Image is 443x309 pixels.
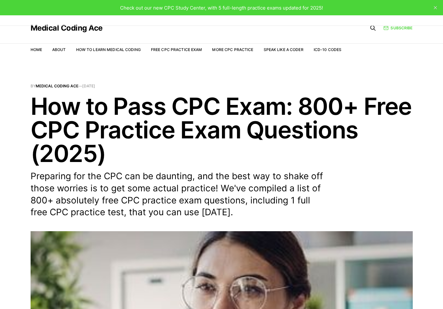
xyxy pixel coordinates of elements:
button: close [430,3,440,13]
iframe: portal-trigger [339,278,443,309]
span: By — [31,84,413,88]
a: ICD-10 Codes [314,47,341,52]
a: Speak Like a Coder [264,47,304,52]
span: Check out our new CPC Study Center, with 5 full-length practice exams updated for 2025! [120,5,323,11]
a: More CPC Practice [212,47,253,52]
time: [DATE] [82,84,95,88]
a: Medical Coding Ace [31,24,103,32]
p: Preparing for the CPC can be daunting, and the best way to shake off those worries is to get some... [31,170,324,218]
a: About [52,47,66,52]
a: Free CPC Practice Exam [151,47,202,52]
h1: How to Pass CPC Exam: 800+ Free CPC Practice Exam Questions (2025) [31,94,413,165]
a: Subscribe [383,25,412,31]
a: Home [31,47,42,52]
a: Medical Coding Ace [36,84,78,88]
a: How to Learn Medical Coding [76,47,141,52]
